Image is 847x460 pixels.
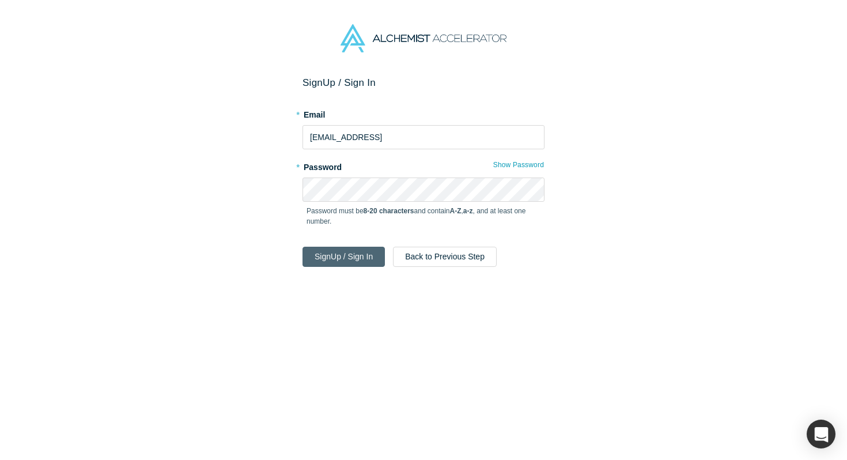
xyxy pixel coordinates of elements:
strong: 8-20 characters [364,207,414,215]
img: Alchemist Accelerator Logo [341,24,506,52]
p: Password must be and contain , , and at least one number. [307,206,540,227]
button: Back to Previous Step [393,247,497,267]
button: Show Password [493,157,544,172]
label: Email [302,105,544,121]
strong: a-z [463,207,473,215]
strong: A-Z [450,207,462,215]
label: Password [302,157,544,174]
button: SignUp / Sign In [302,247,385,267]
h2: Sign Up / Sign In [302,77,544,89]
